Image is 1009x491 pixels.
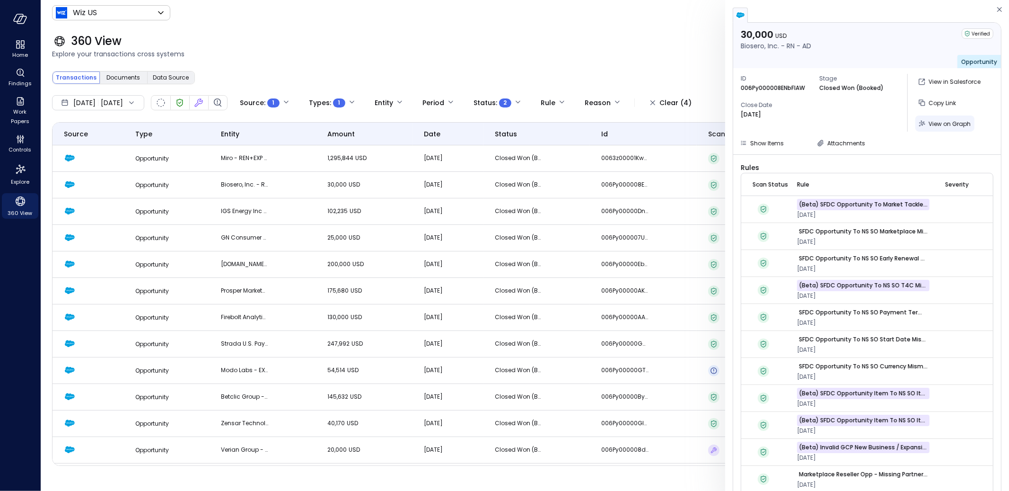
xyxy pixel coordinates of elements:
[495,233,542,242] p: Closed Won (Booked)
[585,95,611,111] div: Reason
[221,153,268,163] p: Miro - REN+EXP - AD | SN | PS
[601,445,649,455] p: 006Py000008dfMrIAI
[348,366,359,374] span: USD
[64,179,75,190] img: Salesforce
[328,153,375,163] p: 1,295,844
[135,207,169,215] span: Opportunity
[797,226,922,237] a: SFDC Opportunity to NS SO Marketplace Mismatch
[495,259,542,269] p: Closed Won (Booked)
[221,419,268,428] p: Zensar Technologies Ltd. - NB - AD
[424,153,472,163] p: [DATE]
[2,161,38,187] div: Explore
[153,73,189,82] span: Data Source
[221,445,268,455] p: Verian Group - RN - AD
[915,116,974,132] button: View on Graph
[797,481,816,489] span: [DATE]
[52,49,998,59] span: Explore your transactions cross systems
[64,259,75,270] img: Salesforce
[6,107,35,126] span: Work Papers
[64,152,75,164] img: Salesforce
[495,206,542,216] p: Closed Won (Booked)
[351,286,362,295] span: USD
[352,339,363,348] span: USD
[328,180,375,189] p: 30,000
[424,180,472,189] p: [DATE]
[741,100,812,110] span: Close Date
[174,97,185,108] div: Verified
[328,419,375,428] p: 40,170
[741,28,811,41] p: 30,000
[351,393,362,401] span: USD
[424,312,472,322] p: [DATE]
[221,339,268,348] p: Strada U.S. Payroll, LLC - NB - AD
[221,312,268,322] p: Firebolt Analytics Inc. - RN - ES
[753,180,788,189] span: Scan Status
[753,204,774,215] div: Verified
[813,137,869,149] button: Attachments
[71,34,122,49] span: 360 View
[799,362,928,371] p: SFDC Opportunity to NS SO Currency Mismatch
[601,180,649,189] p: 006Py000008ENbFIAW
[962,28,993,39] div: Verified
[135,420,169,428] span: Opportunity
[221,286,268,295] p: Prosper Marketplace - NB - AD | ENS | SN | Wiz Go
[424,392,472,402] p: [DATE]
[797,346,816,354] span: [DATE]
[356,154,367,162] span: USD
[349,446,360,454] span: USD
[2,193,38,219] div: 360 View
[708,206,719,217] div: Verified
[328,129,355,139] span: amount
[915,74,984,90] button: View in Salesforce
[328,445,375,455] p: 20,000
[797,280,922,291] a: (Beta) SFDC Opportunity to NS SO T4C Mismatch
[797,199,922,210] a: (Beta) SFDC Opportunity To Market Tackle Credit Mismatch
[9,145,32,154] span: Controls
[64,312,75,323] img: Salesforce
[338,98,341,107] span: 1
[775,32,787,40] span: USD
[221,366,268,375] p: Modo Labs - EXP - AD | SN
[753,285,774,296] div: Verified
[424,129,441,139] span: date
[753,258,774,269] div: Verified
[8,208,33,218] span: 360 View
[753,446,774,458] div: Verified
[708,153,719,164] div: Verified
[797,454,816,462] span: [DATE]
[240,95,280,111] div: Source :
[495,419,542,428] p: Closed Won (Booked)
[819,83,884,93] p: Closed Won (Booked)
[708,339,719,350] div: Verified
[424,445,472,455] p: [DATE]
[797,427,816,435] span: [DATE]
[64,365,75,376] img: Salesforce
[915,95,960,111] button: Copy Link
[309,95,345,111] div: Types :
[741,41,811,51] p: Biosero, Inc. - RN - AD
[424,233,472,242] p: [DATE]
[601,339,649,348] p: 006Py00000G5H0bIAF
[424,339,472,348] p: [DATE]
[157,98,165,107] div: Not Scanned
[797,180,809,189] span: rule
[799,416,928,425] p: (Beta) SFDC Opportunity Item to NS SO Item VM Amount Mismatch
[961,58,997,66] span: Opportunity
[135,313,169,321] span: Opportunity
[349,233,360,241] span: USD
[601,392,649,402] p: 006Py00000ByAUTIA3
[135,234,169,242] span: Opportunity
[601,259,649,269] p: 006Py00000EbhkIIAR
[819,74,890,83] span: Stage
[708,129,749,139] span: Scan Status
[64,444,75,455] img: Salesforce
[799,281,928,290] p: (Beta) SFDC Opportunity to NS SO T4C Mismatch
[64,129,88,139] span: Source
[601,129,608,139] span: id
[736,137,788,149] button: Show Items
[135,287,169,295] span: Opportunity
[799,200,928,209] p: (Beta) SFDC Opportunity To Market Tackle Credit Mismatch
[64,391,75,402] img: Salesforce
[797,361,922,372] a: SFDC Opportunity to NS SO Currency Mismatch
[741,83,805,93] p: 006Py000008ENbFIAW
